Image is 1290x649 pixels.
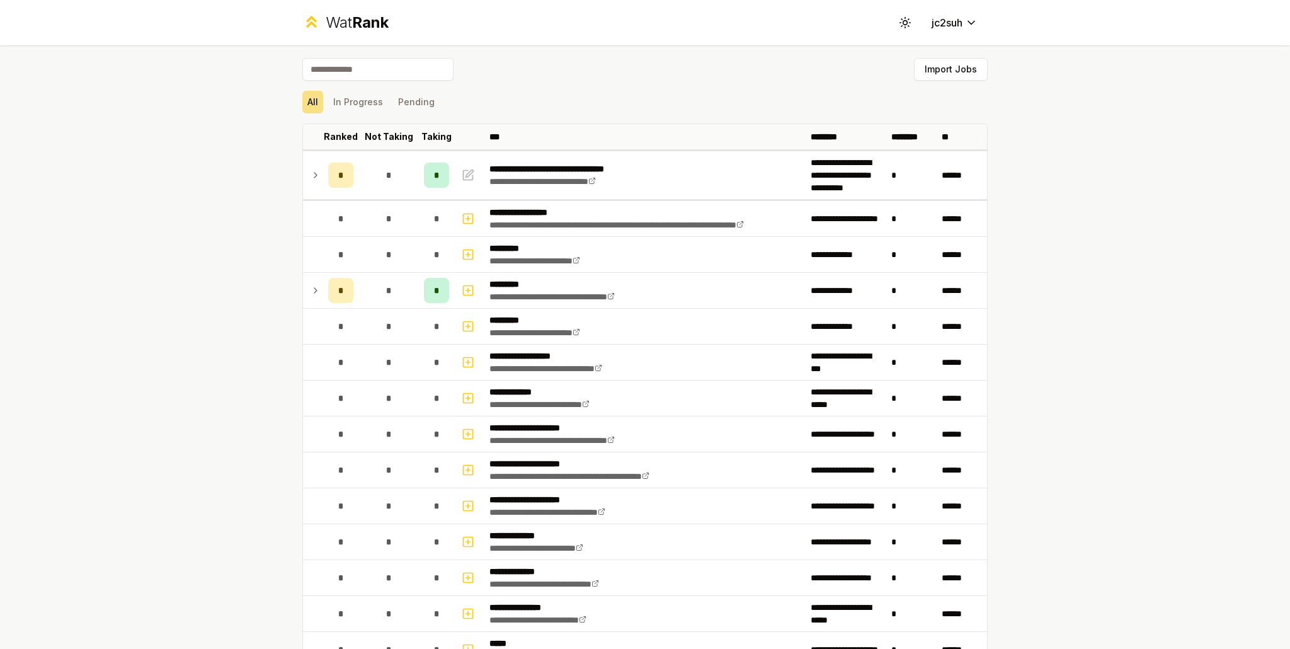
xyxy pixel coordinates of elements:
[365,130,413,143] p: Not Taking
[324,130,358,143] p: Ranked
[302,91,323,113] button: All
[352,13,389,32] span: Rank
[328,91,388,113] button: In Progress
[914,58,988,81] button: Import Jobs
[326,13,389,33] div: Wat
[922,11,988,34] button: jc2suh
[393,91,440,113] button: Pending
[421,130,452,143] p: Taking
[932,15,962,30] span: jc2suh
[302,13,389,33] a: WatRank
